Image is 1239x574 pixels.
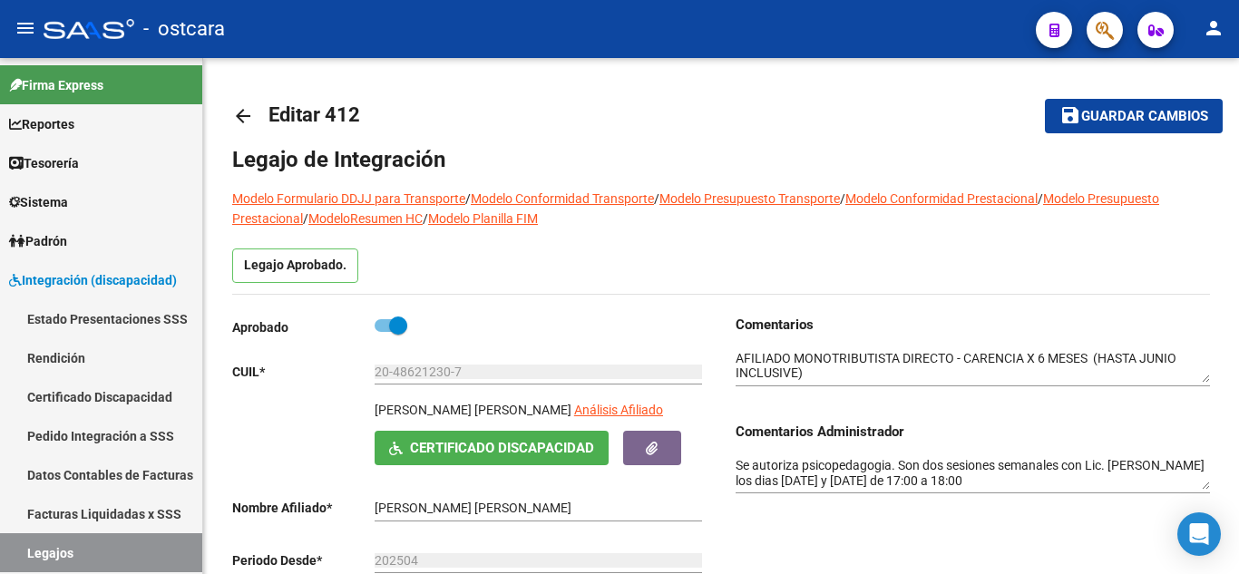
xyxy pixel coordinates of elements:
span: Sistema [9,192,68,212]
span: Editar 412 [268,103,360,126]
p: Aprobado [232,317,375,337]
p: [PERSON_NAME] [PERSON_NAME] [375,400,571,420]
span: Certificado Discapacidad [410,441,594,457]
button: Certificado Discapacidad [375,431,609,464]
mat-icon: menu [15,17,36,39]
span: Integración (discapacidad) [9,270,177,290]
span: Reportes [9,114,74,134]
mat-icon: save [1059,104,1081,126]
p: CUIL [232,362,375,382]
a: Modelo Conformidad Prestacional [845,191,1038,206]
mat-icon: arrow_back [232,105,254,127]
span: Tesorería [9,153,79,173]
h3: Comentarios [736,315,1210,335]
a: Modelo Presupuesto Transporte [659,191,840,206]
span: Análisis Afiliado [574,403,663,417]
a: ModeloResumen HC [308,211,423,226]
button: Guardar cambios [1045,99,1223,132]
span: Padrón [9,231,67,251]
span: - ostcara [143,9,225,49]
mat-icon: person [1203,17,1224,39]
p: Nombre Afiliado [232,498,375,518]
span: Guardar cambios [1081,109,1208,125]
p: Periodo Desde [232,550,375,570]
a: Modelo Conformidad Transporte [471,191,654,206]
span: Firma Express [9,75,103,95]
a: Modelo Planilla FIM [428,211,538,226]
h1: Legajo de Integración [232,145,1210,174]
p: Legajo Aprobado. [232,248,358,283]
h3: Comentarios Administrador [736,422,1210,442]
div: Open Intercom Messenger [1177,512,1221,556]
a: Modelo Formulario DDJJ para Transporte [232,191,465,206]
